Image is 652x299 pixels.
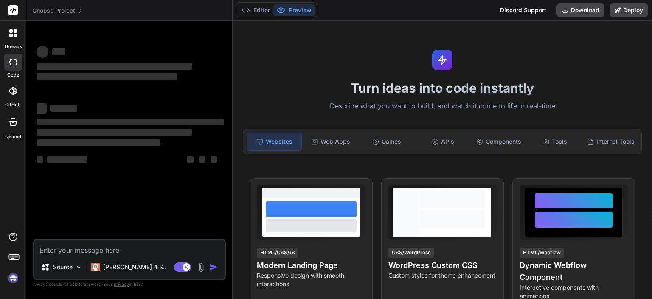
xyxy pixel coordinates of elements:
[5,101,21,108] label: GitHub
[50,105,77,112] span: ‌
[75,264,82,271] img: Pick Models
[187,156,194,163] span: ‌
[37,46,48,58] span: ‌
[114,282,129,287] span: privacy
[247,133,302,151] div: Websites
[4,43,22,50] label: threads
[610,3,648,17] button: Deploy
[52,48,65,55] span: ‌
[257,248,298,258] div: HTML/CSS/JS
[238,80,647,96] h1: Turn ideas into code instantly
[257,271,365,288] p: Responsive design with smooth interactions
[556,3,604,17] button: Download
[520,259,628,283] h4: Dynamic Webflow Component
[528,133,582,151] div: Tools
[37,139,160,146] span: ‌
[472,133,526,151] div: Components
[5,133,21,140] label: Upload
[91,263,100,271] img: Claude 4 Sonnet
[388,259,497,271] h4: WordPress Custom CSS
[304,133,358,151] div: Web Apps
[7,71,19,79] label: code
[388,248,434,258] div: CSS/WordPress
[37,103,47,114] span: ‌
[37,63,192,70] span: ‌
[495,3,551,17] div: Discord Support
[199,156,205,163] span: ‌
[37,129,192,136] span: ‌
[520,248,564,258] div: HTML/Webflow
[6,271,20,285] img: signin
[47,156,87,163] span: ‌
[238,101,647,112] p: Describe what you want to build, and watch it come to life in real-time
[273,4,315,16] button: Preview
[32,6,83,15] span: Choose Project
[196,262,206,272] img: attachment
[103,263,166,271] p: [PERSON_NAME] 4 S..
[211,156,217,163] span: ‌
[37,73,177,80] span: ‌
[209,263,218,271] img: icon
[416,133,470,151] div: APIs
[584,133,638,151] div: Internal Tools
[37,156,43,163] span: ‌
[37,119,224,125] span: ‌
[238,4,273,16] button: Editor
[388,271,497,280] p: Custom styles for theme enhancement
[360,133,414,151] div: Games
[53,263,73,271] p: Source
[33,280,226,288] p: Always double-check its answers. Your in Bind
[257,259,365,271] h4: Modern Landing Page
